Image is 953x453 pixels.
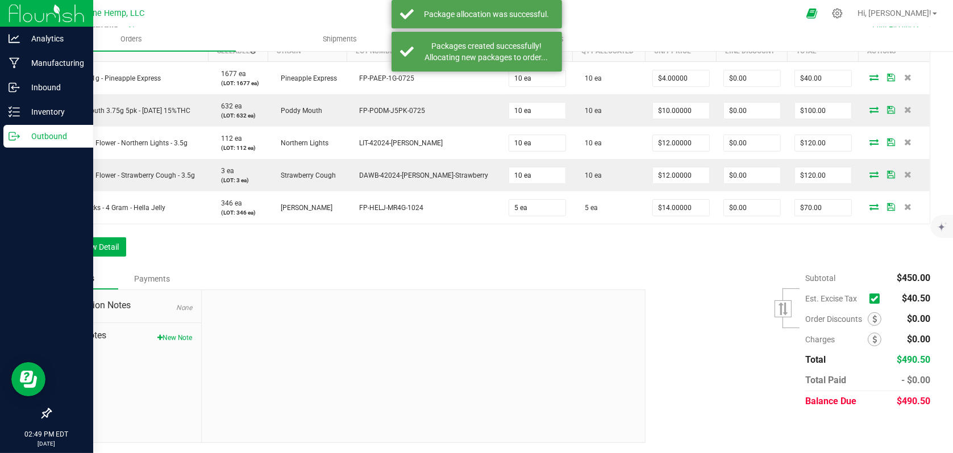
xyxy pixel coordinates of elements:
[157,333,193,343] button: New Note
[9,33,20,44] inline-svg: Analytics
[805,314,868,324] span: Order Discounts
[799,2,825,24] span: Open Ecommerce Menu
[215,144,261,152] p: (LOT: 112 ea)
[724,70,780,86] input: 0
[275,107,322,115] span: Poddy Mouth
[275,139,328,147] span: Northern Lights
[118,269,186,289] div: Payments
[795,103,851,119] input: 0
[900,139,917,145] span: Delete Order Detail
[509,103,565,119] input: 0
[883,171,900,178] span: Save Order Detail
[580,204,598,212] span: 5 ea
[215,176,261,184] p: (LOT: 3 ea)
[907,334,930,345] span: $0.00
[724,103,780,119] input: 0
[900,74,917,81] span: Delete Order Detail
[653,70,709,86] input: 0
[215,102,242,110] span: 632 ea
[105,34,157,44] span: Orders
[20,81,88,94] p: Inbound
[795,167,851,183] input: 0
[27,27,236,51] a: Orders
[901,375,930,385] span: - $0.00
[20,32,88,45] p: Analytics
[58,204,166,212] span: Moon Rocks - 4 Gram - Hella Jelly
[900,203,917,210] span: Delete Order Detail
[724,200,780,216] input: 0
[420,9,554,20] div: Package allocation was successful.
[907,313,930,324] span: $0.00
[883,74,900,81] span: Save Order Detail
[653,200,709,216] input: 0
[580,139,602,147] span: 10 ea
[5,439,88,448] p: [DATE]
[897,272,930,283] span: $450.00
[580,74,602,82] span: 10 ea
[5,429,88,439] p: 02:49 PM EDT
[869,291,885,307] span: Calculate excise tax
[795,200,851,216] input: 0
[176,304,193,312] span: None
[653,135,709,151] input: 0
[795,70,851,86] input: 0
[59,329,193,342] span: Order Notes
[354,204,424,212] span: FP-HELJ-MR4G-1024
[897,396,930,406] span: $490.50
[275,171,336,179] span: Strawberry Cough
[883,139,900,145] span: Save Order Detail
[897,354,930,365] span: $490.50
[215,135,242,142] span: 112 ea
[58,107,191,115] span: Poddy Mouth 3.75g 5pk - [DATE] 15%THC
[805,274,835,283] span: Subtotal
[580,107,602,115] span: 10 ea
[307,34,372,44] span: Shipments
[858,9,931,18] span: Hi, [PERSON_NAME]!
[9,131,20,142] inline-svg: Outbound
[724,135,780,151] input: 0
[805,396,856,406] span: Balance Due
[805,335,868,344] span: Charges
[653,167,709,183] input: 0
[805,375,846,385] span: Total Paid
[59,299,193,312] span: Destination Notes
[215,79,261,87] p: (LOT: 1677 ea)
[420,40,554,63] div: Packages created successfully! Allocating new packages to order...
[902,293,930,304] span: $40.50
[9,57,20,69] inline-svg: Manufacturing
[724,167,780,183] input: 0
[509,200,565,216] input: 0
[354,74,415,82] span: FP-PAEP-1G-0725
[900,106,917,113] span: Delete Order Detail
[795,135,851,151] input: 0
[354,107,426,115] span: FP-PODM-J5PK-0725
[215,111,261,120] p: (LOT: 632 ea)
[805,354,826,365] span: Total
[275,204,332,212] span: [PERSON_NAME]
[805,294,865,303] span: Est. Excise Tax
[354,171,489,179] span: DAWB-42024-[PERSON_NAME]-Strawberry
[215,70,246,78] span: 1677 ea
[236,27,444,51] a: Shipments
[20,129,88,143] p: Outbound
[9,106,20,118] inline-svg: Inventory
[215,208,261,217] p: (LOT: 346 ea)
[58,139,188,147] span: Packaged Flower - Northern Lights - 3.5g
[215,199,242,207] span: 346 ea
[275,74,337,82] span: Pineapple Express
[830,8,844,19] div: Manage settings
[883,106,900,113] span: Save Order Detail
[354,139,443,147] span: LIT-42024-[PERSON_NAME]
[900,171,917,178] span: Delete Order Detail
[58,74,161,82] span: Pre-Roll - 1g - Pineapple Express
[215,167,234,175] span: 3 ea
[20,105,88,119] p: Inventory
[509,70,565,86] input: 0
[88,9,145,18] span: One Hemp, LLC
[9,82,20,93] inline-svg: Inbound
[509,135,565,151] input: 0
[11,362,45,396] iframe: Resource center
[580,171,602,179] span: 10 ea
[653,103,709,119] input: 0
[509,167,565,183] input: 0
